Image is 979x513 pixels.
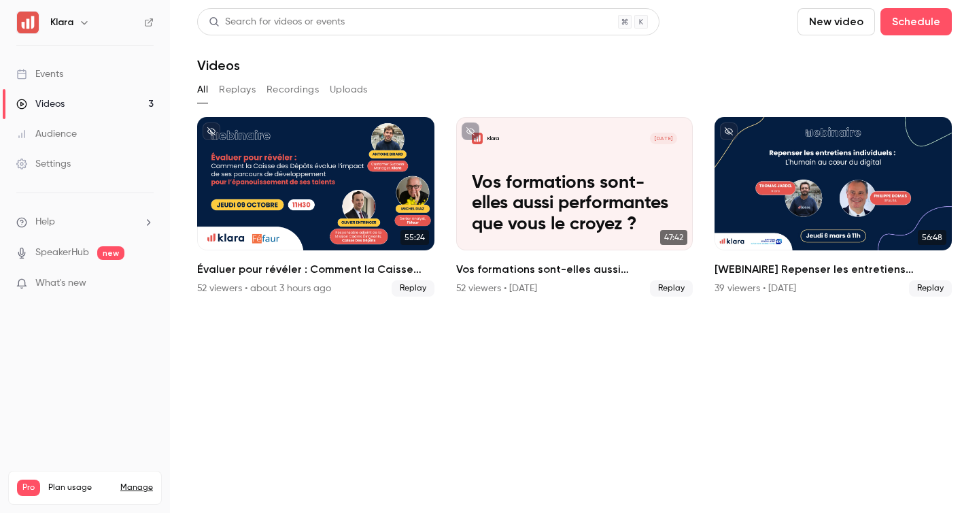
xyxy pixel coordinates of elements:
button: New video [797,8,875,35]
span: 55:24 [400,230,429,245]
ul: Videos [197,117,952,297]
div: 52 viewers • [DATE] [456,282,537,295]
div: 39 viewers • [DATE] [715,282,796,295]
h1: Videos [197,57,240,73]
button: unpublished [203,122,220,140]
h2: Évaluer pour révéler : Comment la Caisse des Dépôts évalue l’impact de ses parcours de développem... [197,261,434,278]
a: Manage [120,482,153,493]
span: Plan usage [48,482,112,493]
a: 56:48[WEBINAIRE] Repenser les entretiens individuels : L'humain au coeur du digital39 viewers • [... [715,117,952,297]
iframe: Noticeable Trigger [137,278,154,290]
div: Events [16,67,63,81]
li: Évaluer pour révéler : Comment la Caisse des Dépôts évalue l’impact de ses parcours de développem... [197,117,434,297]
p: Klara [487,135,499,143]
span: Pro [17,480,40,496]
a: SpeakerHub [35,246,89,260]
span: [DATE] [650,133,678,144]
span: 56:48 [918,230,946,245]
li: Vos formations sont-elles aussi performantes que vous le croyez ? [456,117,693,297]
img: Klara [17,12,39,33]
span: Replay [392,280,434,297]
button: unpublished [462,122,479,140]
button: Schedule [880,8,952,35]
div: Audience [16,127,77,141]
div: Search for videos or events [209,15,345,29]
button: unpublished [720,122,738,140]
section: Videos [197,8,952,505]
span: 47:42 [660,230,687,245]
button: Uploads [330,79,368,101]
h2: [WEBINAIRE] Repenser les entretiens individuels : L'humain au coeur du digital [715,261,952,278]
li: help-dropdown-opener [16,215,154,229]
button: All [197,79,208,101]
span: What's new [35,276,86,291]
button: Replays [219,79,256,101]
span: Help [35,215,55,229]
a: Vos formations sont-elles aussi performantes que vous le croyez ?Klara[DATE]Vos formations sont-e... [456,117,693,297]
a: 55:24Évaluer pour révéler : Comment la Caisse des Dépôts évalue l’impact de ses parcours de dével... [197,117,434,297]
li: [WEBINAIRE] Repenser les entretiens individuels : L'humain au coeur du digital [715,117,952,297]
span: Replay [909,280,952,297]
span: new [97,246,124,260]
div: Settings [16,157,71,171]
p: Vos formations sont-elles aussi performantes que vous le croyez ? [472,173,678,235]
div: Videos [16,97,65,111]
span: Replay [650,280,693,297]
div: 52 viewers • about 3 hours ago [197,282,331,295]
h2: Vos formations sont-elles aussi performantes que vous le croyez ? [456,261,693,278]
h6: Klara [50,16,73,29]
button: Recordings [267,79,319,101]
